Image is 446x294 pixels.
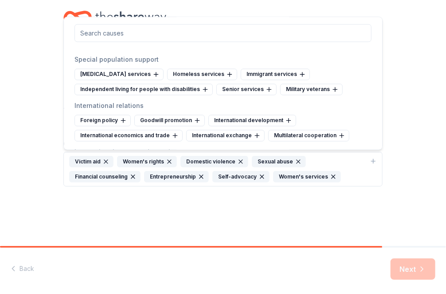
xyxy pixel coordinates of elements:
div: [MEDICAL_DATA] services [74,69,164,80]
div: Victim aid [69,156,113,167]
div: International relations [74,101,372,111]
div: Military veterans [280,84,343,95]
div: Sexual abuse [252,156,306,167]
div: Senior services [216,84,277,95]
div: Independent living for people with disabilities [74,84,213,95]
div: International peace and security [74,147,372,158]
div: Foreign policy [74,115,131,127]
div: Women's rights [117,156,177,167]
div: International development [208,115,296,127]
div: Women's services [273,171,341,183]
div: Domestic violence [180,156,248,167]
div: International economics and trade [74,130,183,142]
div: Entrepreneurship [144,171,209,183]
div: Self-advocacy [212,171,270,183]
div: Multilateral cooperation [268,130,349,142]
button: Victim aidWomen's rightsDomestic violenceSexual abuseFinancial counselingEntrepreneurshipSelf-adv... [63,152,383,187]
div: Special population support [74,55,372,65]
div: Immigrant services [241,69,310,80]
div: Financial counseling [69,171,141,183]
div: International exchange [186,130,265,142]
input: Search causes [74,24,372,42]
div: Goodwill promotion [134,115,205,127]
div: Homeless services [167,69,237,80]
